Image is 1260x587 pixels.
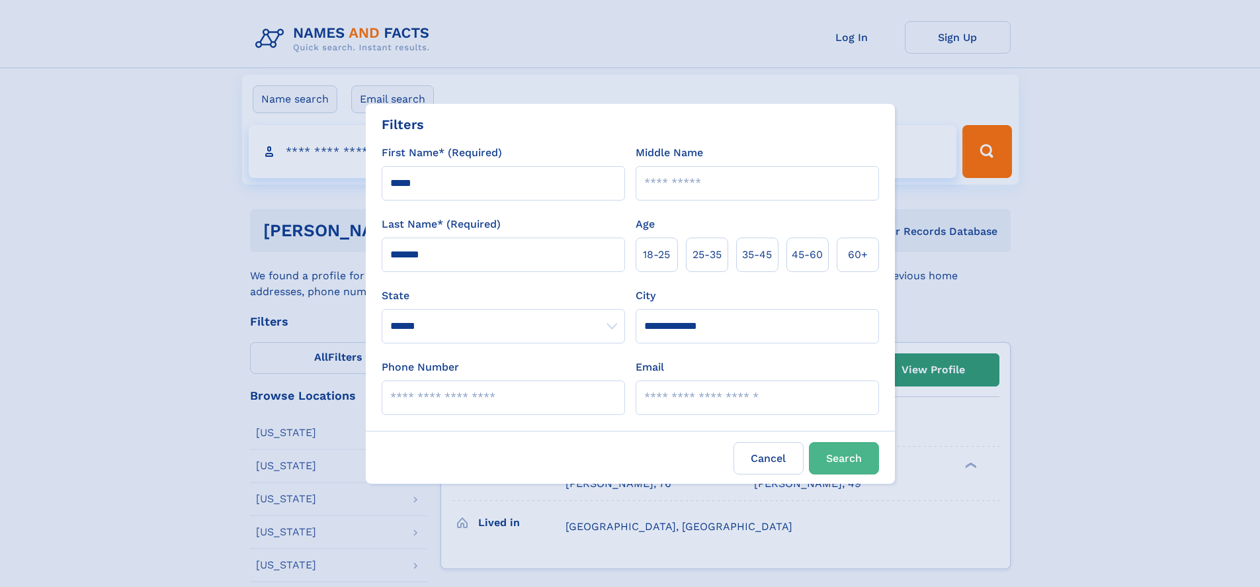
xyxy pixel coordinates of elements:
label: Email [636,359,664,375]
span: 35‑45 [742,247,772,263]
label: Age [636,216,655,232]
div: Filters [382,114,424,134]
label: Middle Name [636,145,703,161]
button: Search [809,442,879,474]
label: Cancel [734,442,804,474]
label: State [382,288,625,304]
label: City [636,288,655,304]
label: Phone Number [382,359,459,375]
label: First Name* (Required) [382,145,502,161]
span: 45‑60 [792,247,823,263]
span: 25‑35 [693,247,722,263]
label: Last Name* (Required) [382,216,501,232]
span: 18‑25 [643,247,670,263]
span: 60+ [848,247,868,263]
